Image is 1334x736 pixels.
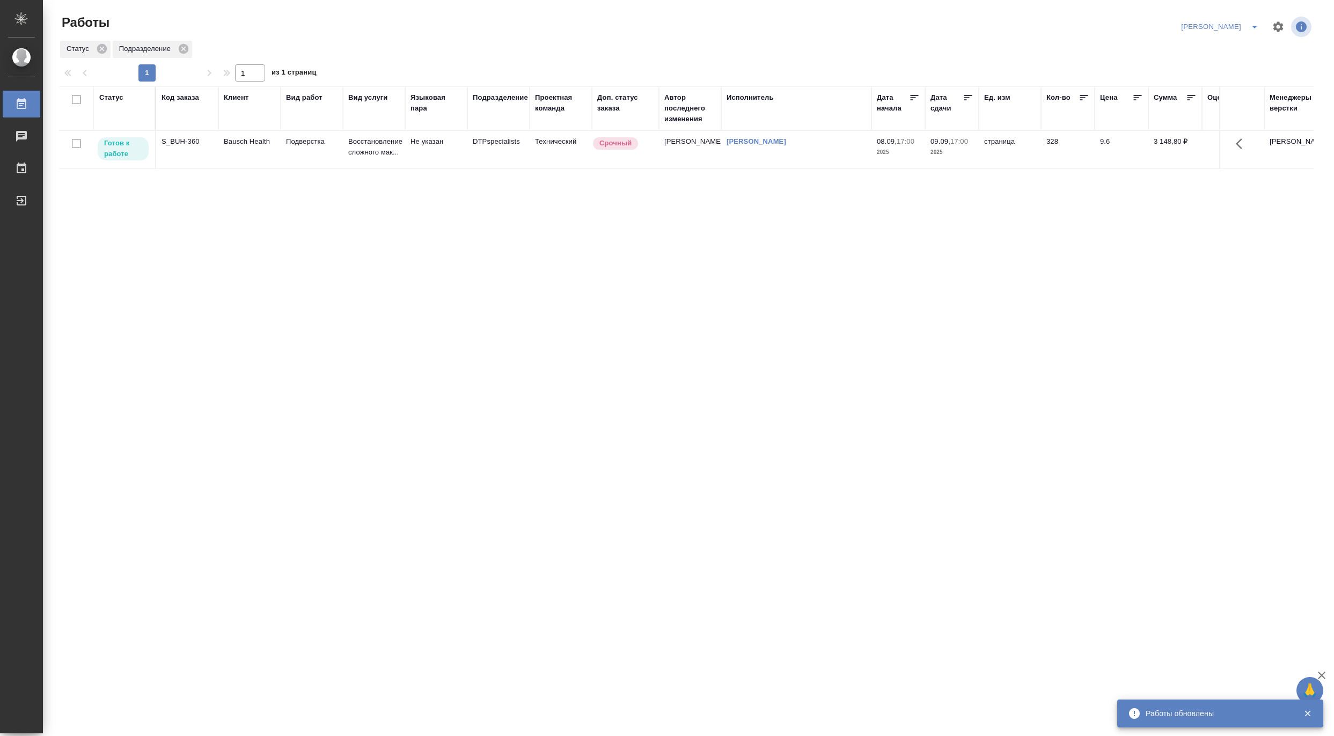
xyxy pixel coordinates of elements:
[1229,131,1255,157] button: Здесь прячутся важные кнопки
[119,43,174,54] p: Подразделение
[1270,92,1321,114] div: Менеджеры верстки
[467,131,530,168] td: DTPspecialists
[664,92,716,124] div: Автор последнего изменения
[224,136,275,147] p: Bausch Health
[67,43,93,54] p: Статус
[162,136,213,147] div: S_BUH-360
[104,138,142,159] p: Готов к работе
[1301,679,1319,702] span: 🙏
[99,92,123,103] div: Статус
[535,92,587,114] div: Проектная команда
[1207,92,1233,103] div: Оценка
[224,92,248,103] div: Клиент
[286,92,322,103] div: Вид работ
[727,137,786,145] a: [PERSON_NAME]
[1291,17,1314,37] span: Посмотреть информацию
[1041,131,1095,168] td: 328
[405,131,467,168] td: Не указан
[930,92,963,114] div: Дата сдачи
[113,41,192,58] div: Подразделение
[1154,92,1177,103] div: Сумма
[877,137,897,145] p: 08.09,
[60,41,111,58] div: Статус
[530,131,592,168] td: Технический
[1148,131,1202,168] td: 3 148,80 ₽
[877,92,909,114] div: Дата начала
[1095,131,1148,168] td: 9.6
[272,66,317,82] span: из 1 страниц
[473,92,528,103] div: Подразделение
[1296,709,1318,718] button: Закрыть
[930,147,973,158] p: 2025
[1146,708,1287,719] div: Работы обновлены
[984,92,1010,103] div: Ед. изм
[979,131,1041,168] td: страница
[162,92,199,103] div: Код заказа
[348,92,388,103] div: Вид услуги
[877,147,920,158] p: 2025
[1046,92,1071,103] div: Кол-во
[599,138,632,149] p: Срочный
[897,137,914,145] p: 17:00
[411,92,462,114] div: Языковая пара
[659,131,721,168] td: [PERSON_NAME]
[348,136,400,158] p: Восстановление сложного мак...
[286,136,338,147] p: Подверстка
[597,92,654,114] div: Доп. статус заказа
[930,137,950,145] p: 09.09,
[1270,136,1321,147] p: [PERSON_NAME]
[1178,18,1265,35] div: split button
[1100,92,1118,103] div: Цена
[1265,14,1291,40] span: Настроить таблицу
[727,92,774,103] div: Исполнитель
[1296,677,1323,704] button: 🙏
[950,137,968,145] p: 17:00
[59,14,109,31] span: Работы
[97,136,150,161] div: Исполнитель может приступить к работе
